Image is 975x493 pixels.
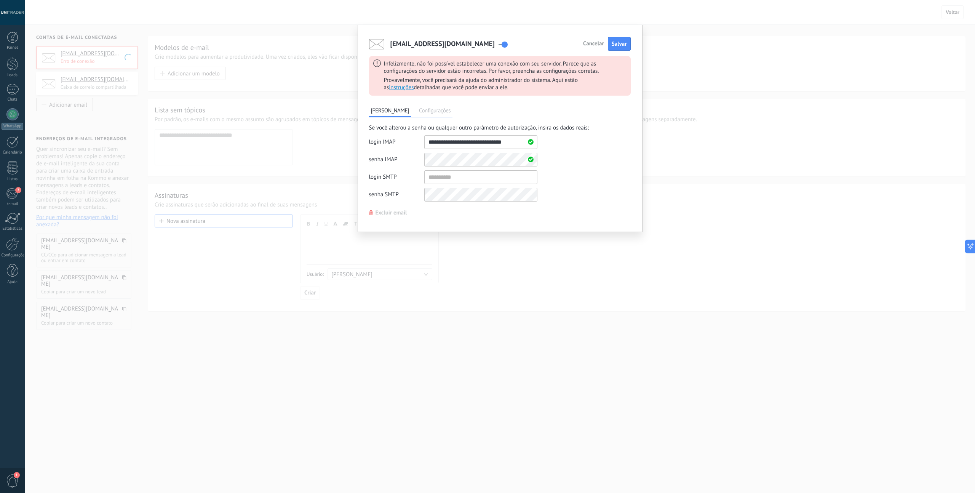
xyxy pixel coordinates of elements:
[369,124,631,131] div: Se você alterou a senha ou qualquer outro parâmetro de autorização, insira os dados reais:
[2,45,24,50] div: Painel
[14,472,20,478] span: 1
[2,253,24,258] div: Configurações
[384,77,627,91] p: Provavelmente, você precisará da ajuda do administrador do sistema. Aqui estão as detalhadas que ...
[369,135,424,149] div: login IMAP
[2,150,24,155] div: Calendário
[2,123,23,130] div: WhatsApp
[390,37,495,53] span: [EMAIL_ADDRESS][DOMAIN_NAME]
[608,37,631,51] button: Salvar
[389,84,414,91] span: instruções
[369,170,424,184] div: login SMTP
[369,210,407,216] button: Excluir email
[2,97,24,102] div: Chats
[384,59,627,91] div: Infelizmente, não foi possível estabelecer uma conexão com seu servidor. Parece que as configuraç...
[583,41,604,46] button: Cancelar
[417,106,452,117] span: Configurações
[2,177,24,182] div: Listas
[369,106,411,117] span: [PERSON_NAME]
[376,210,407,216] span: Excluir email
[15,187,21,193] span: 7
[2,73,24,78] div: Leads
[2,202,24,206] div: E-mail
[2,226,24,231] div: Estatísticas
[2,280,24,285] div: Ajuda
[612,40,627,48] span: Salvar
[369,153,424,166] div: senha IMAP
[369,188,424,202] div: senha SMTP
